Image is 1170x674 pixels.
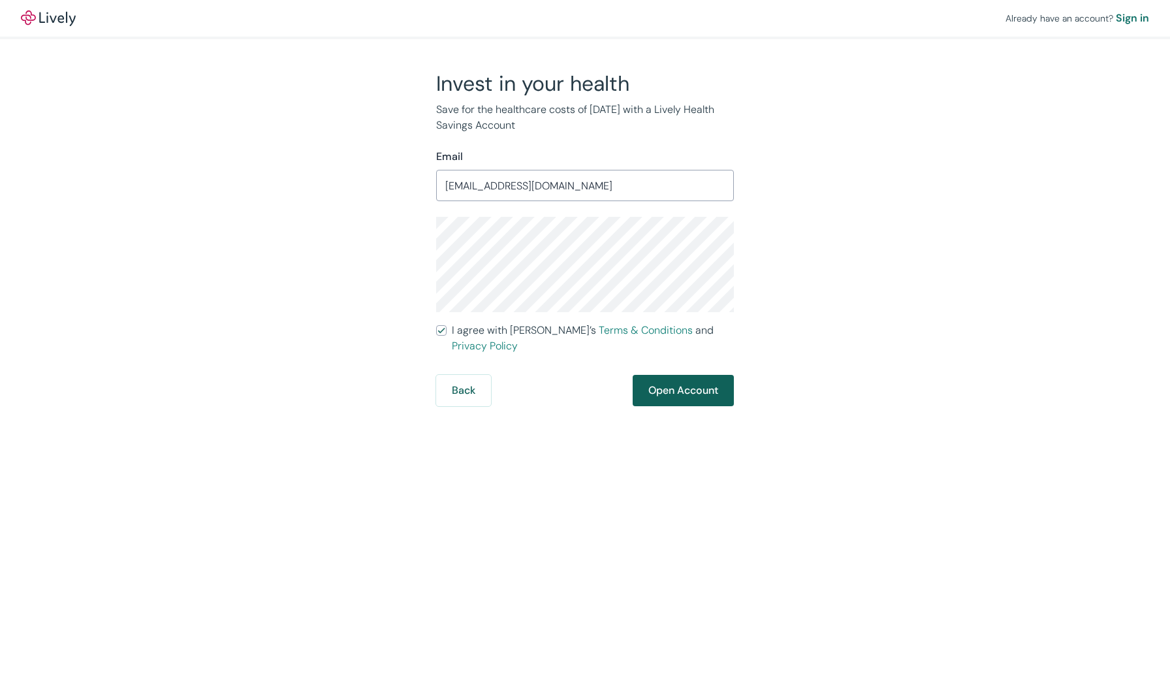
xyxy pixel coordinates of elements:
[436,102,734,133] p: Save for the healthcare costs of [DATE] with a Lively Health Savings Account
[21,10,76,26] a: LivelyLively
[452,323,734,354] span: I agree with [PERSON_NAME]’s and
[1005,10,1149,26] div: Already have an account?
[436,71,734,97] h2: Invest in your health
[1116,10,1149,26] a: Sign in
[436,149,463,165] label: Email
[599,323,693,337] a: Terms & Conditions
[21,10,76,26] img: Lively
[452,339,518,353] a: Privacy Policy
[633,375,734,406] button: Open Account
[436,375,491,406] button: Back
